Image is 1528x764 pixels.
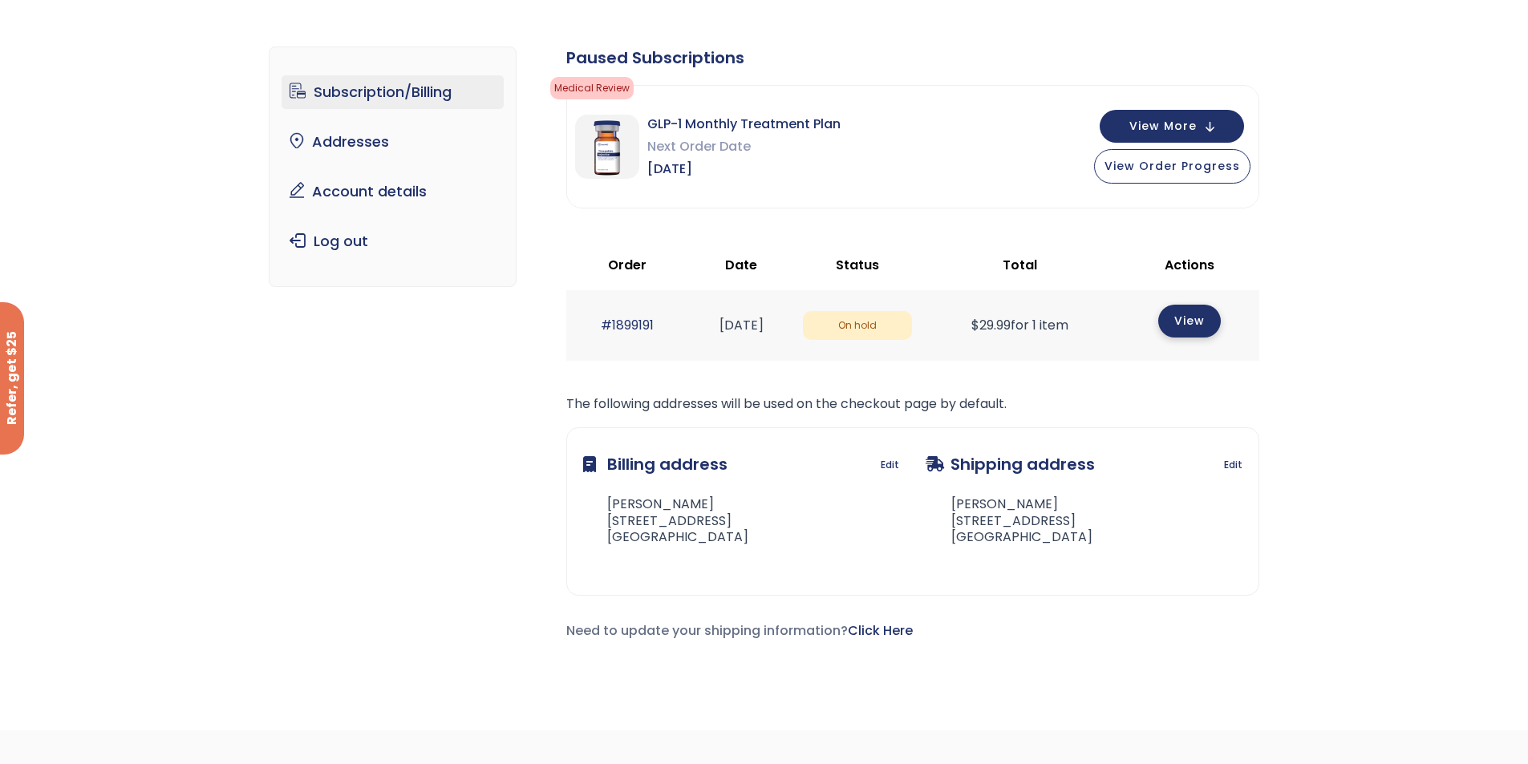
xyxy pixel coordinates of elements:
a: Edit [881,454,899,476]
a: #1899191 [601,316,654,334]
span: View More [1129,121,1197,131]
button: View More [1100,110,1244,143]
a: Subscription/Billing [282,75,504,109]
span: Actions [1165,256,1214,274]
span: 29.99 [971,316,1011,334]
div: Paused Subscriptions [566,46,1259,69]
span: Status [836,256,879,274]
nav: Account pages [269,46,517,287]
span: $ [971,316,979,334]
h3: Billing address [583,444,728,484]
span: On hold [803,311,912,341]
a: Click Here [848,621,913,640]
a: Log out [282,224,504,258]
address: [PERSON_NAME] [STREET_ADDRESS] [GEOGRAPHIC_DATA] [583,496,748,546]
address: [PERSON_NAME] [STREET_ADDRESS] [GEOGRAPHIC_DATA] [926,496,1092,546]
span: Order [608,256,646,274]
h3: Shipping address [926,444,1095,484]
a: Account details [282,175,504,208]
span: Total [1003,256,1037,274]
td: for 1 item [920,290,1121,360]
a: Addresses [282,125,504,159]
button: View Order Progress [1094,149,1250,184]
p: The following addresses will be used on the checkout page by default. [566,393,1259,415]
time: [DATE] [719,316,764,334]
span: Next Order Date [647,135,841,158]
span: Date [725,256,757,274]
a: View [1158,305,1221,338]
span: Medical Review [550,77,634,99]
span: [DATE] [647,158,841,180]
span: Need to update your shipping information? [566,621,913,640]
span: View Order Progress [1104,158,1240,174]
a: Edit [1224,454,1242,476]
